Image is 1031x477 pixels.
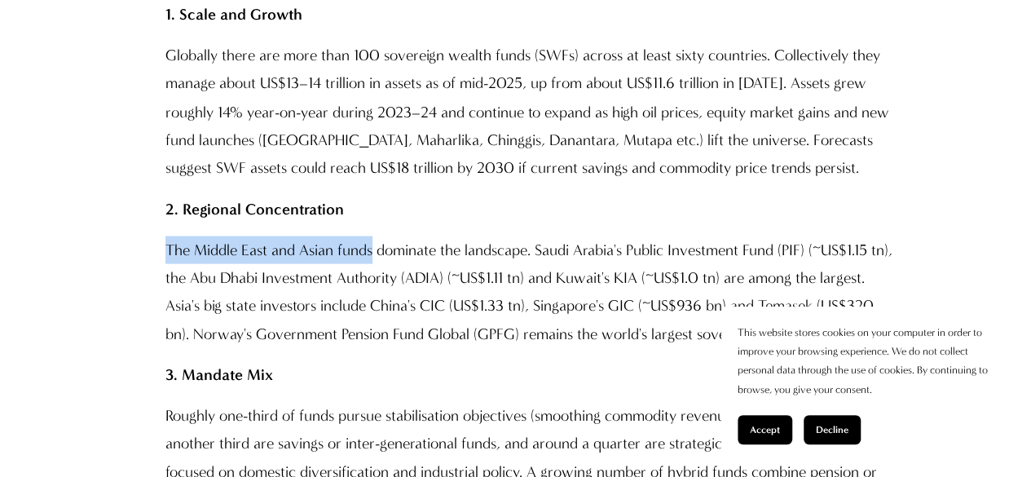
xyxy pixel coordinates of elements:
p: Globally there are more than 100 sovereign wealth funds (SWFs) across at least sixty countries. C... [165,42,898,181]
strong: 1. Scale and Growth [165,5,302,24]
strong: 3. Mandate Mix [165,364,273,383]
button: Decline [804,415,861,444]
p: The Middle East and Asian funds dominate the landscape. Saudi Arabia's Public Investment Fund (PI... [165,236,898,347]
p: This website stores cookies on your computer in order to improve your browsing experience. We do ... [738,323,998,399]
span: Decline [816,424,848,435]
button: Accept [738,415,792,444]
strong: 2. Regional Concentration [165,199,344,218]
span: Accept [750,424,780,435]
section: Cookie banner [721,307,1015,461]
